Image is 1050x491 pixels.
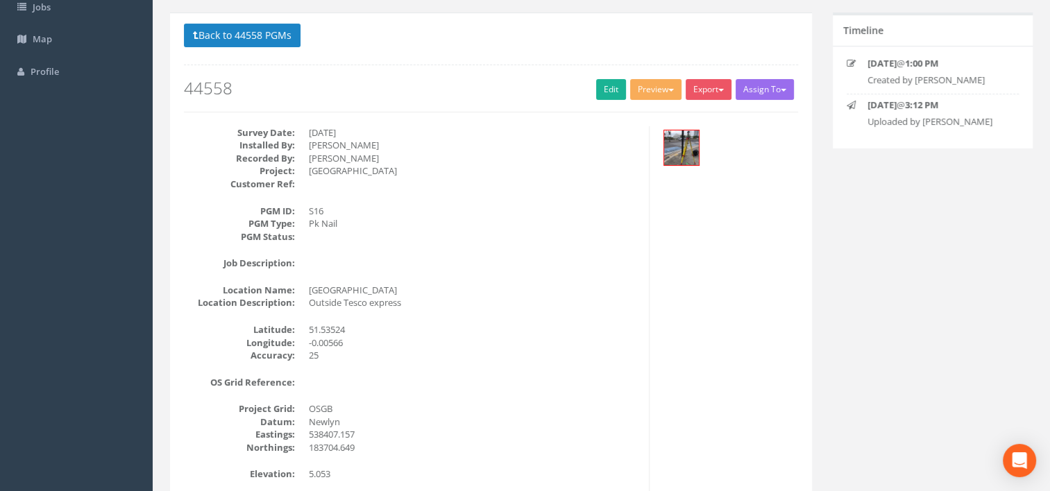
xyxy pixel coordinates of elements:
dd: 5.053 [309,467,638,481]
strong: 1:00 PM [905,57,938,69]
a: Edit [596,79,626,100]
dd: [GEOGRAPHIC_DATA] [309,164,638,178]
dt: Elevation: [184,467,295,481]
dt: Datum: [184,415,295,429]
button: Preview [630,79,681,100]
dd: S16 [309,205,638,218]
span: Profile [31,65,59,78]
img: 622C8A7D-E765-4B87-BB84-6D751FD9B1DD_DCF6156A-4685-4F58-9E79-24B1D1A395D4_thumb.jpg [664,130,699,165]
button: Back to 44558 PGMs [184,24,300,47]
strong: [DATE] [867,57,897,69]
dd: OSGB [309,402,638,415]
dt: Location Description: [184,296,295,309]
dt: Accuracy: [184,349,295,362]
dt: Location Name: [184,284,295,297]
dd: Newlyn [309,415,638,429]
dt: Project Grid: [184,402,295,415]
dt: Northings: [184,441,295,454]
dt: Customer Ref: [184,178,295,191]
dd: [GEOGRAPHIC_DATA] [309,284,638,297]
dd: 51.53524 [309,323,638,336]
dt: Longitude: [184,336,295,350]
button: Assign To [736,79,794,100]
dt: PGM ID: [184,205,295,218]
dt: Installed By: [184,139,295,152]
p: Uploaded by [PERSON_NAME] [867,115,1008,128]
dd: Outside Tesco express [309,296,638,309]
dt: Survey Date: [184,126,295,139]
dd: 538407.157 [309,428,638,441]
dd: 183704.649 [309,441,638,454]
dd: -0.00566 [309,336,638,350]
dt: Eastings: [184,428,295,441]
dt: PGM Status: [184,230,295,243]
dt: Job Description: [184,257,295,270]
dt: PGM Type: [184,217,295,230]
dt: OS Grid Reference: [184,376,295,389]
p: @ [867,57,1008,70]
span: Map [33,33,52,45]
dd: 25 [309,349,638,362]
h5: Timeline [843,25,883,35]
dd: [PERSON_NAME] [309,139,638,152]
dt: Project: [184,164,295,178]
dt: Latitude: [184,323,295,336]
dd: [DATE] [309,126,638,139]
dd: [PERSON_NAME] [309,152,638,165]
button: Export [686,79,731,100]
p: @ [867,98,1008,112]
span: Jobs [33,1,51,13]
strong: 3:12 PM [905,98,938,111]
div: Open Intercom Messenger [1003,444,1036,477]
p: Created by [PERSON_NAME] [867,74,1008,87]
dt: Recorded By: [184,152,295,165]
strong: [DATE] [867,98,897,111]
dd: Pk Nail [309,217,638,230]
h2: 44558 [184,79,798,97]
